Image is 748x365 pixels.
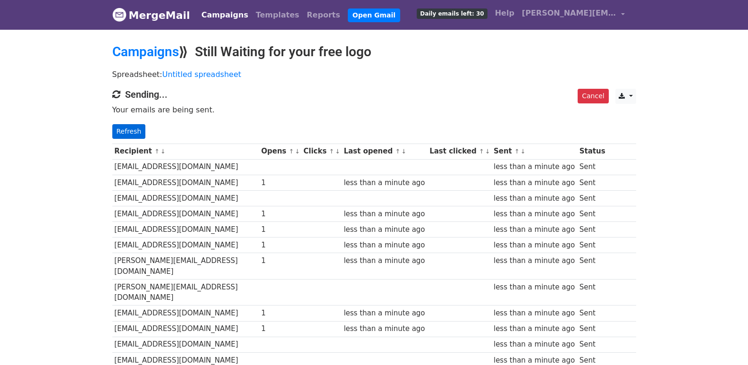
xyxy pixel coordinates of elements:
[112,279,259,306] td: [PERSON_NAME][EMAIL_ADDRESS][DOMAIN_NAME]
[112,89,636,100] h4: Sending...
[485,148,490,155] a: ↓
[479,148,484,155] a: ↑
[413,4,491,23] a: Daily emails left: 30
[112,321,259,337] td: [EMAIL_ADDRESS][DOMAIN_NAME]
[521,148,526,155] a: ↓
[577,321,607,337] td: Sent
[154,148,160,155] a: ↑
[112,222,259,238] td: [EMAIL_ADDRESS][DOMAIN_NAME]
[491,4,518,23] a: Help
[577,306,607,321] td: Sent
[494,240,575,251] div: less than a minute ago
[701,320,748,365] iframe: Chat Widget
[112,190,259,206] td: [EMAIL_ADDRESS][DOMAIN_NAME]
[112,206,259,221] td: [EMAIL_ADDRESS][DOMAIN_NAME]
[112,5,190,25] a: MergeMail
[261,178,299,188] div: 1
[261,209,299,220] div: 1
[112,105,636,115] p: Your emails are being sent.
[198,6,252,25] a: Campaigns
[401,148,406,155] a: ↓
[577,144,607,159] th: Status
[344,209,425,220] div: less than a minute ago
[112,253,259,280] td: [PERSON_NAME][EMAIL_ADDRESS][DOMAIN_NAME]
[494,323,575,334] div: less than a minute ago
[417,8,487,19] span: Daily emails left: 30
[494,209,575,220] div: less than a minute ago
[112,144,259,159] th: Recipient
[112,124,146,139] a: Refresh
[577,159,607,175] td: Sent
[112,337,259,352] td: [EMAIL_ADDRESS][DOMAIN_NAME]
[344,308,425,319] div: less than a minute ago
[348,8,400,22] a: Open Gmail
[494,224,575,235] div: less than a minute ago
[112,8,126,22] img: MergeMail logo
[577,238,607,253] td: Sent
[112,44,636,60] h2: ⟫ Still Waiting for your free logo
[112,306,259,321] td: [EMAIL_ADDRESS][DOMAIN_NAME]
[577,337,607,352] td: Sent
[344,178,425,188] div: less than a minute ago
[344,323,425,334] div: less than a minute ago
[252,6,303,25] a: Templates
[577,222,607,238] td: Sent
[303,6,344,25] a: Reports
[261,323,299,334] div: 1
[112,69,636,79] p: Spreadsheet:
[342,144,428,159] th: Last opened
[261,224,299,235] div: 1
[577,190,607,206] td: Sent
[494,308,575,319] div: less than a minute ago
[335,148,340,155] a: ↓
[344,240,425,251] div: less than a minute ago
[577,253,607,280] td: Sent
[518,4,629,26] a: [PERSON_NAME][EMAIL_ADDRESS][DOMAIN_NAME]
[494,339,575,350] div: less than a minute ago
[427,144,491,159] th: Last clicked
[494,282,575,293] div: less than a minute ago
[160,148,166,155] a: ↓
[112,238,259,253] td: [EMAIL_ADDRESS][DOMAIN_NAME]
[261,240,299,251] div: 1
[494,161,575,172] div: less than a minute ago
[344,255,425,266] div: less than a minute ago
[494,255,575,266] div: less than a minute ago
[261,255,299,266] div: 1
[577,279,607,306] td: Sent
[577,175,607,190] td: Sent
[112,175,259,190] td: [EMAIL_ADDRESS][DOMAIN_NAME]
[577,206,607,221] td: Sent
[491,144,577,159] th: Sent
[259,144,302,159] th: Opens
[162,70,241,79] a: Untitled spreadsheet
[295,148,300,155] a: ↓
[289,148,294,155] a: ↑
[494,178,575,188] div: less than a minute ago
[344,224,425,235] div: less than a minute ago
[514,148,520,155] a: ↑
[261,308,299,319] div: 1
[522,8,616,19] span: [PERSON_NAME][EMAIL_ADDRESS][DOMAIN_NAME]
[578,89,608,103] a: Cancel
[112,159,259,175] td: [EMAIL_ADDRESS][DOMAIN_NAME]
[494,193,575,204] div: less than a minute ago
[329,148,334,155] a: ↑
[301,144,341,159] th: Clicks
[395,148,400,155] a: ↑
[112,44,179,59] a: Campaigns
